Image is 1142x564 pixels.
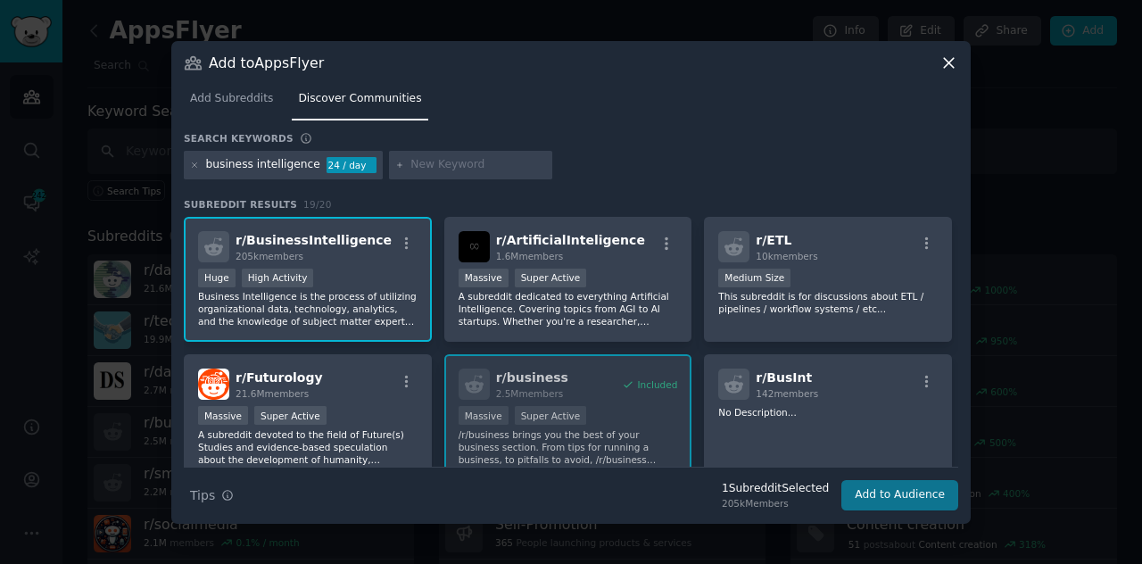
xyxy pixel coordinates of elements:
[496,251,564,261] span: 1.6M members
[190,486,215,505] span: Tips
[198,369,229,400] img: Futurology
[184,480,240,511] button: Tips
[410,157,546,173] input: New Keyword
[190,91,273,107] span: Add Subreddits
[184,85,279,121] a: Add Subreddits
[209,54,324,72] h3: Add to AppsFlyer
[718,269,790,287] div: Medium Size
[841,480,958,510] button: Add to Audience
[459,290,678,328] p: A subreddit dedicated to everything Artificial Intelligence. Covering topics from AGI to AI start...
[722,481,829,497] div: 1 Subreddit Selected
[722,497,829,510] div: 205k Members
[756,370,812,385] span: r/ BusInt
[198,406,248,425] div: Massive
[254,406,327,425] div: Super Active
[756,388,818,399] span: 142 members
[292,85,427,121] a: Discover Communities
[236,233,392,247] span: r/ BusinessIntelligence
[718,406,938,419] p: No Description...
[206,157,320,173] div: business intelligence
[459,231,490,262] img: ArtificialInteligence
[236,388,309,399] span: 21.6M members
[198,428,418,466] p: A subreddit devoted to the field of Future(s) Studies and evidence-based speculation about the de...
[198,269,236,287] div: Huge
[756,233,791,247] span: r/ ETL
[718,290,938,315] p: This subreddit is for discussions about ETL / pipelines / workflow systems / etc...
[756,251,817,261] span: 10k members
[459,269,509,287] div: Massive
[236,251,303,261] span: 205k members
[303,199,332,210] span: 19 / 20
[327,157,377,173] div: 24 / day
[198,290,418,328] p: Business Intelligence is the process of utilizing organizational data, technology, analytics, and...
[236,370,323,385] span: r/ Futurology
[515,269,587,287] div: Super Active
[298,91,421,107] span: Discover Communities
[242,269,314,287] div: High Activity
[184,198,297,211] span: Subreddit Results
[496,233,645,247] span: r/ ArtificialInteligence
[184,132,294,145] h3: Search keywords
